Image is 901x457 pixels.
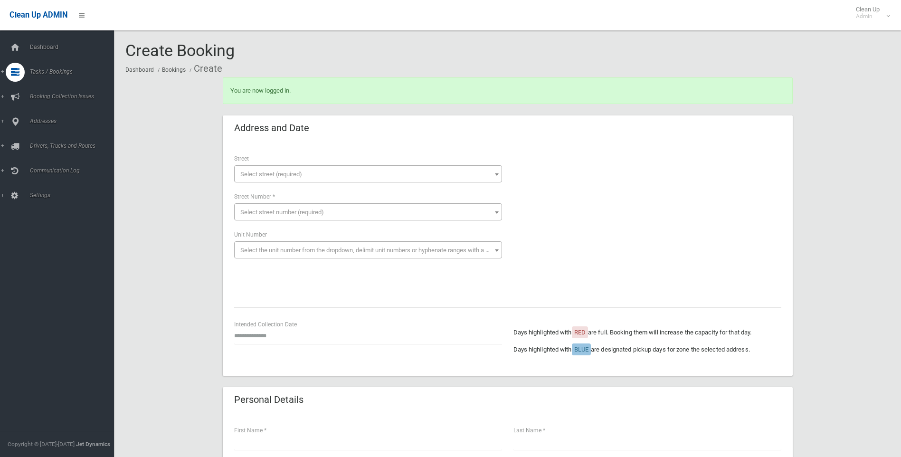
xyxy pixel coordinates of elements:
span: Tasks / Bookings [27,68,121,75]
span: RED [574,329,586,336]
li: Create [187,60,222,77]
p: Days highlighted with are full. Booking them will increase the capacity for that day. [513,327,781,338]
a: Bookings [162,67,186,73]
span: Addresses [27,118,121,124]
header: Address and Date [223,119,321,137]
span: Clean Up ADMIN [9,10,67,19]
div: You are now logged in. [223,77,793,104]
span: Dashboard [27,44,121,50]
span: Select street (required) [240,171,302,178]
span: Drivers, Trucks and Routes [27,143,121,149]
span: Select street number (required) [240,209,324,216]
span: Settings [27,192,121,199]
span: Select the unit number from the dropdown, delimit unit numbers or hyphenate ranges with a comma [240,247,506,254]
span: Copyright © [DATE]-[DATE] [8,441,75,447]
a: Dashboard [125,67,154,73]
header: Personal Details [223,390,315,409]
span: Communication Log [27,167,121,174]
span: Clean Up [851,6,889,20]
span: Create Booking [125,41,235,60]
small: Admin [856,13,880,20]
p: Days highlighted with are designated pickup days for zone the selected address. [513,344,781,355]
span: Booking Collection Issues [27,93,121,100]
span: BLUE [574,346,588,353]
strong: Jet Dynamics [76,441,110,447]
